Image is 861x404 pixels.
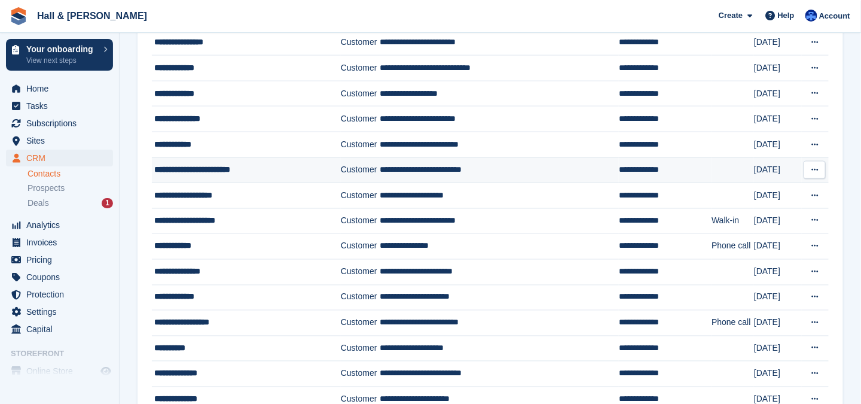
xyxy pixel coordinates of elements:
[341,208,380,234] td: Customer
[754,311,801,336] td: [DATE]
[6,363,113,379] a: menu
[6,39,113,71] a: Your onboarding View next steps
[26,234,98,251] span: Invoices
[778,10,795,22] span: Help
[28,198,49,209] span: Deals
[26,363,98,379] span: Online Store
[26,45,97,53] p: Your onboarding
[754,132,801,158] td: [DATE]
[6,286,113,303] a: menu
[11,348,119,360] span: Storefront
[341,183,380,209] td: Customer
[712,234,754,260] td: Phone call
[6,98,113,114] a: menu
[341,30,380,56] td: Customer
[341,362,380,387] td: Customer
[6,217,113,233] a: menu
[754,183,801,209] td: [DATE]
[805,10,817,22] img: Claire Banham
[26,132,98,149] span: Sites
[6,303,113,320] a: menu
[26,303,98,320] span: Settings
[754,362,801,387] td: [DATE]
[32,6,152,26] a: Hall & [PERSON_NAME]
[28,183,65,194] span: Prospects
[6,269,113,285] a: menu
[26,217,98,233] span: Analytics
[10,7,28,25] img: stora-icon-8386f47178a22dfd0bd8f6a31ec36ba5ce8667c1dd55bd0f319d3a0aa187defe.svg
[6,150,113,166] a: menu
[6,115,113,132] a: menu
[754,208,801,234] td: [DATE]
[99,364,113,378] a: Preview store
[754,30,801,56] td: [DATE]
[341,132,380,158] td: Customer
[754,336,801,362] td: [DATE]
[26,80,98,97] span: Home
[26,55,97,66] p: View next steps
[341,81,380,107] td: Customer
[26,269,98,285] span: Coupons
[341,234,380,260] td: Customer
[712,208,754,234] td: Walk-in
[26,286,98,303] span: Protection
[754,107,801,132] td: [DATE]
[26,251,98,268] span: Pricing
[754,234,801,260] td: [DATE]
[341,311,380,336] td: Customer
[341,336,380,362] td: Customer
[341,260,380,285] td: Customer
[6,132,113,149] a: menu
[754,81,801,107] td: [DATE]
[754,56,801,81] td: [DATE]
[28,182,113,195] a: Prospects
[712,311,754,336] td: Phone call
[26,115,98,132] span: Subscriptions
[26,150,98,166] span: CRM
[102,198,113,208] div: 1
[819,10,850,22] span: Account
[341,107,380,132] td: Customer
[754,157,801,183] td: [DATE]
[28,197,113,209] a: Deals 1
[754,285,801,311] td: [DATE]
[341,285,380,311] td: Customer
[6,234,113,251] a: menu
[6,321,113,338] a: menu
[341,56,380,81] td: Customer
[754,260,801,285] td: [DATE]
[26,321,98,338] span: Capital
[341,157,380,183] td: Customer
[6,80,113,97] a: menu
[719,10,743,22] span: Create
[28,168,113,180] a: Contacts
[26,98,98,114] span: Tasks
[6,251,113,268] a: menu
